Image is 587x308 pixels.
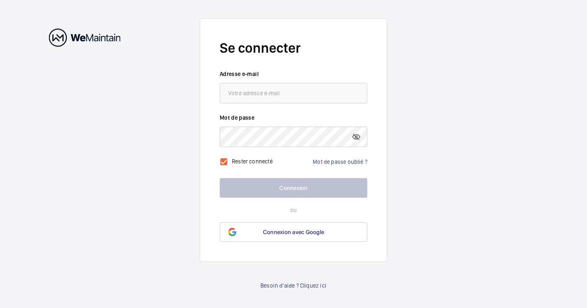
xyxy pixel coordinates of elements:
label: Mot de passe [220,114,367,122]
a: Mot de passe oublié ? [313,158,367,165]
label: Adresse e-mail [220,70,367,78]
a: Besoin d'aide ? Cliquez ici [260,281,327,290]
input: Votre adresse e-mail [220,83,367,103]
h2: Se connecter [220,38,367,58]
button: Connexion [220,178,367,198]
label: Rester connecté [232,158,273,165]
p: ou [220,206,367,214]
span: Connexion avec Google [263,229,324,235]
